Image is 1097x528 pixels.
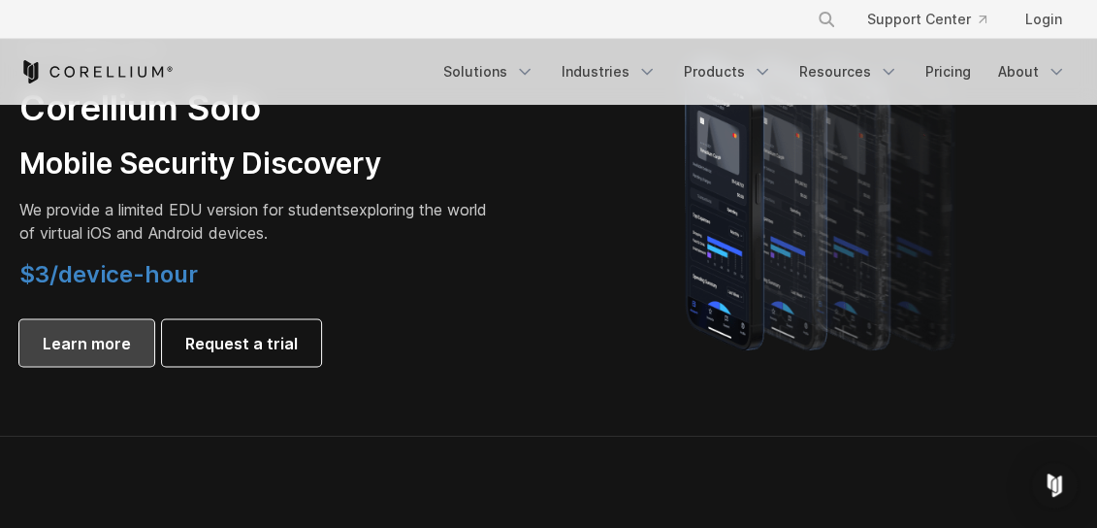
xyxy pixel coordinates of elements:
img: A lineup of four iPhone models becoming more gradient and blurred [646,34,1000,374]
a: Corellium Home [19,60,174,83]
div: Navigation Menu [432,54,1078,89]
a: Pricing [914,54,983,89]
a: About [986,54,1078,89]
span: Request a trial [185,331,298,354]
p: exploring the world of virtual iOS and Android devices. [19,197,502,244]
span: We provide a limited EDU version for students [19,199,350,218]
a: Industries [550,54,668,89]
span: Learn more [43,331,131,354]
a: Solutions [432,54,546,89]
div: Open Intercom Messenger [1031,462,1078,509]
h2: Corellium Solo [19,86,502,130]
a: Products [672,54,784,89]
a: Resources [788,54,910,89]
button: Search [809,2,844,37]
a: Support Center [852,2,1002,37]
span: $3/device-hour [19,259,198,287]
div: Navigation Menu [793,2,1078,37]
a: Request a trial [162,319,321,366]
a: Learn more [19,319,154,366]
h3: Mobile Security Discovery [19,146,502,182]
a: Login [1010,2,1078,37]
